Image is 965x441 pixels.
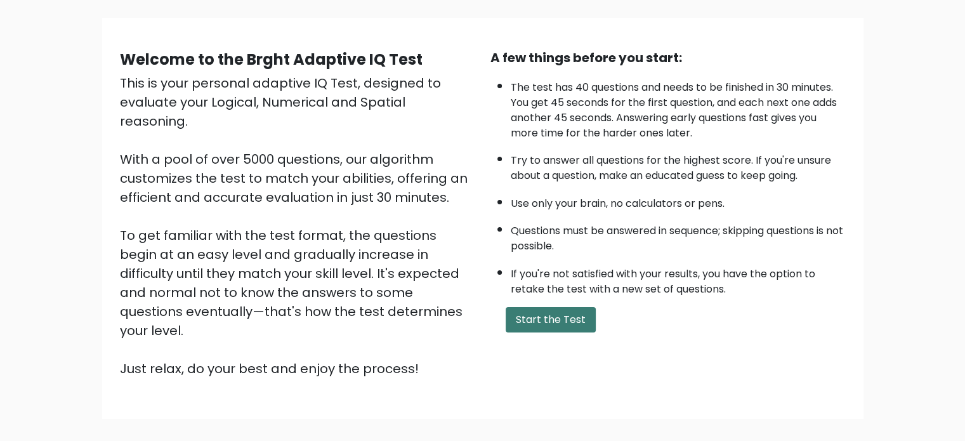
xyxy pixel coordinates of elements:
[511,260,846,297] li: If you're not satisfied with your results, you have the option to retake the test with a new set ...
[120,74,475,378] div: This is your personal adaptive IQ Test, designed to evaluate your Logical, Numerical and Spatial ...
[511,190,846,211] li: Use only your brain, no calculators or pens.
[120,49,423,70] b: Welcome to the Brght Adaptive IQ Test
[511,147,846,183] li: Try to answer all questions for the highest score. If you're unsure about a question, make an edu...
[511,217,846,254] li: Questions must be answered in sequence; skipping questions is not possible.
[511,74,846,141] li: The test has 40 questions and needs to be finished in 30 minutes. You get 45 seconds for the firs...
[506,307,596,332] button: Start the Test
[490,48,846,67] div: A few things before you start:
